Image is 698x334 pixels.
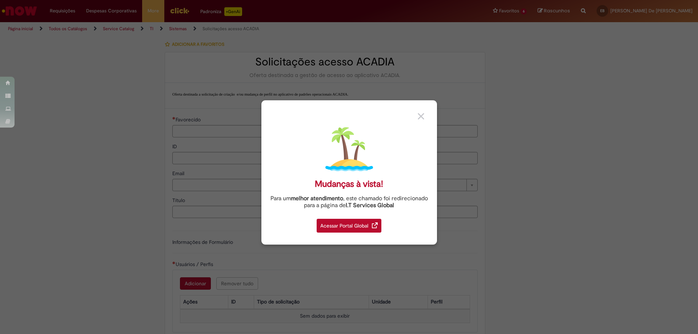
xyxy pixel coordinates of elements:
[267,195,432,209] div: Para um , este chamado foi redirecionado para a página de
[418,113,424,120] img: close_button_grey.png
[317,215,381,233] a: Acessar Portal Global
[325,125,373,173] img: island.png
[372,222,378,228] img: redirect_link.png
[315,179,383,189] div: Mudanças à vista!
[317,219,381,233] div: Acessar Portal Global
[346,198,394,209] a: I.T Services Global
[291,195,343,202] strong: melhor atendimento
